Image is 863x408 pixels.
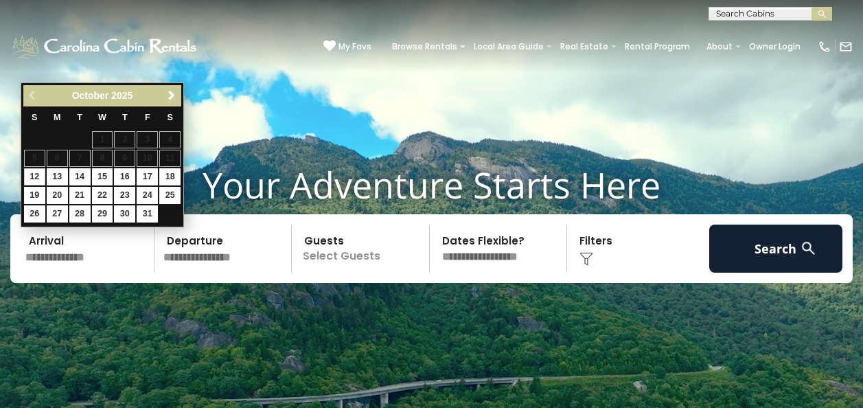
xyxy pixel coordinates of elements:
[10,33,200,60] img: White-1-1-2.png
[579,252,593,266] img: filter--v1.png
[69,187,91,204] a: 21
[47,168,68,185] a: 13
[166,90,177,101] span: Next
[145,113,150,122] span: Friday
[137,187,158,204] a: 24
[159,187,181,204] a: 25
[137,205,158,223] a: 31
[137,168,158,185] a: 17
[159,168,181,185] a: 18
[800,240,817,257] img: search-regular-white.png
[111,90,133,101] span: 2025
[24,205,45,223] a: 26
[24,168,45,185] a: 12
[10,163,853,206] h1: Your Adventure Starts Here
[69,205,91,223] a: 28
[47,205,68,223] a: 27
[618,37,697,56] a: Rental Program
[818,40,831,54] img: phone-regular-white.png
[467,37,551,56] a: Local Area Guide
[24,187,45,204] a: 19
[98,113,106,122] span: Wednesday
[47,187,68,204] a: 20
[69,168,91,185] a: 14
[296,225,429,273] p: Select Guests
[77,113,82,122] span: Tuesday
[168,113,173,122] span: Saturday
[839,40,853,54] img: mail-regular-white.png
[114,205,135,223] a: 30
[553,37,615,56] a: Real Estate
[323,40,371,54] a: My Favs
[700,37,739,56] a: About
[742,37,807,56] a: Owner Login
[92,205,113,223] a: 29
[122,113,128,122] span: Thursday
[114,187,135,204] a: 23
[32,113,37,122] span: Sunday
[163,87,180,104] a: Next
[54,113,61,122] span: Monday
[114,168,135,185] a: 16
[338,41,371,53] span: My Favs
[72,90,109,101] span: October
[92,187,113,204] a: 22
[709,225,843,273] button: Search
[92,168,113,185] a: 15
[385,37,464,56] a: Browse Rentals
